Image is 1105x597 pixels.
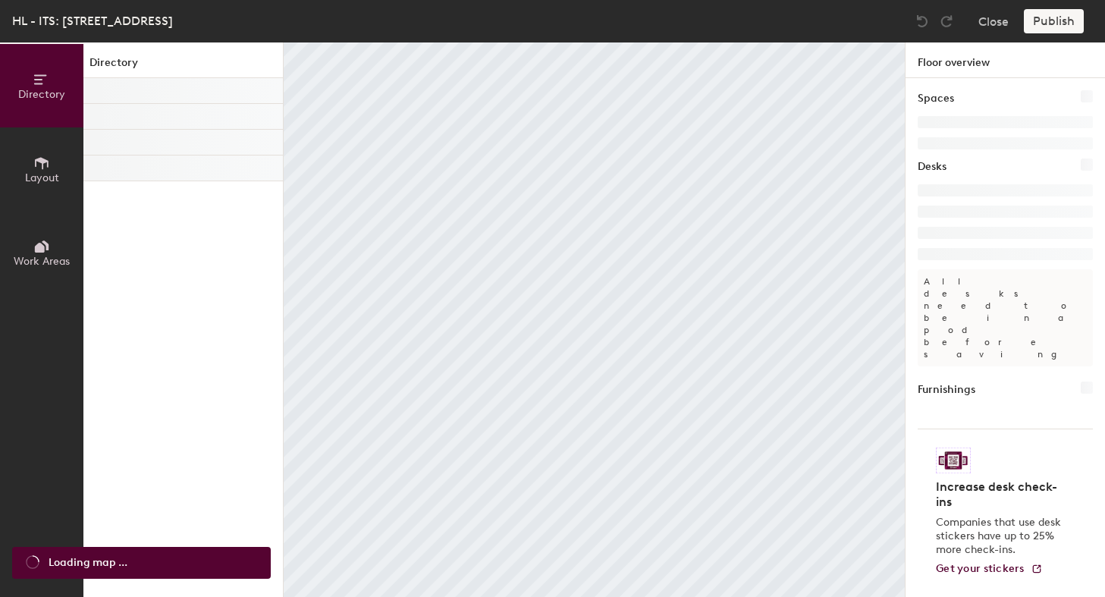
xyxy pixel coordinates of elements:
[918,159,946,175] h1: Desks
[915,14,930,29] img: Undo
[83,55,283,78] h1: Directory
[918,269,1093,366] p: All desks need to be in a pod before saving
[936,448,971,473] img: Sticker logo
[284,42,905,597] canvas: Map
[49,555,127,571] span: Loading map ...
[936,563,1043,576] a: Get your stickers
[18,88,65,101] span: Directory
[918,382,975,398] h1: Furnishings
[936,479,1066,510] h4: Increase desk check-ins
[12,11,173,30] div: HL - ITS: [STREET_ADDRESS]
[936,516,1066,557] p: Companies that use desk stickers have up to 25% more check-ins.
[906,42,1105,78] h1: Floor overview
[939,14,954,29] img: Redo
[25,171,59,184] span: Layout
[936,562,1025,575] span: Get your stickers
[978,9,1009,33] button: Close
[918,90,954,107] h1: Spaces
[14,255,70,268] span: Work Areas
